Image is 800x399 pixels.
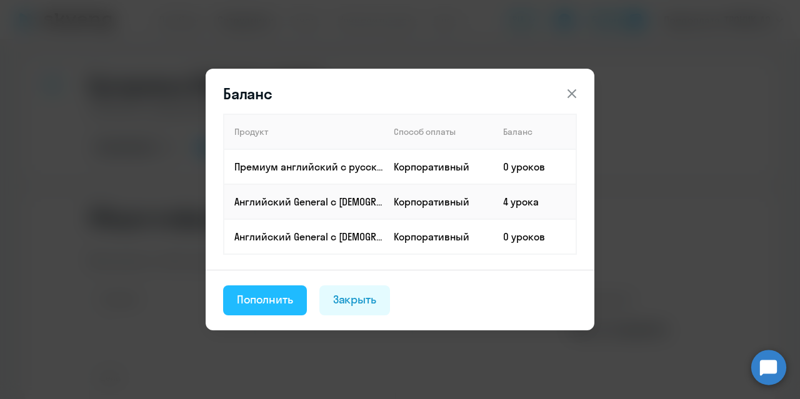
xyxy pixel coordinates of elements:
[319,285,391,315] button: Закрыть
[493,219,576,254] td: 0 уроков
[234,195,383,209] p: Английский General с [DEMOGRAPHIC_DATA] преподавателем
[333,292,377,308] div: Закрыть
[384,149,493,184] td: Корпоративный
[234,230,383,244] p: Английский General с [DEMOGRAPHIC_DATA] преподавателем
[384,184,493,219] td: Корпоративный
[384,219,493,254] td: Корпоративный
[237,292,293,308] div: Пополнить
[493,149,576,184] td: 0 уроков
[493,184,576,219] td: 4 урока
[234,160,383,174] p: Премиум английский с русскоговорящим преподавателем
[384,114,493,149] th: Способ оплаты
[493,114,576,149] th: Баланс
[223,285,307,315] button: Пополнить
[224,114,384,149] th: Продукт
[206,84,594,104] header: Баланс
